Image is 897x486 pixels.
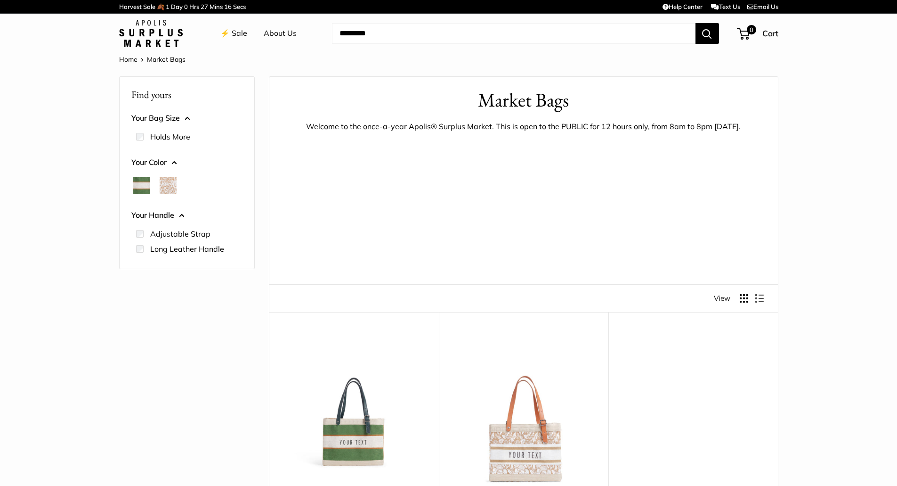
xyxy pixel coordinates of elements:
[119,53,186,66] nav: Breadcrumb
[738,26,778,41] a: 0 Cart
[663,3,703,10] a: Help Center
[160,177,177,194] button: White Porcelain
[184,3,188,10] span: 0
[131,85,242,104] p: Find yours
[133,177,150,194] button: Court Green
[131,208,242,222] button: Your Handle
[264,26,297,41] a: About Us
[283,120,764,134] div: Welcome to the once-a-year Apolis® Surplus Market. This is open to the PUBLIC for 12 hours only, ...
[762,28,778,38] span: Cart
[711,3,740,10] a: Text Us
[714,292,730,305] span: View
[224,3,232,10] span: 16
[119,20,183,47] img: Apolis: Surplus Market
[150,243,224,255] label: Long Leather Handle
[332,23,695,44] input: Search...
[189,3,199,10] span: Hrs
[210,3,223,10] span: Mins
[747,3,778,10] a: Email Us
[171,3,183,10] span: Day
[740,294,748,303] button: Display products as grid
[429,139,618,421] img: timer
[755,294,764,303] button: Display products as list
[166,3,170,10] span: 1
[147,55,186,64] span: Market Bags
[131,111,242,125] button: Your Bag Size
[150,228,210,239] label: Adjustable Strap
[131,156,242,170] button: Your Color
[220,26,247,41] a: ⚡️ Sale
[283,86,764,114] h1: Market Bags
[695,23,719,44] button: Search
[746,25,756,34] span: 0
[150,131,190,142] label: Holds More
[201,3,208,10] span: 27
[233,3,246,10] span: Secs
[119,55,137,64] a: Home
